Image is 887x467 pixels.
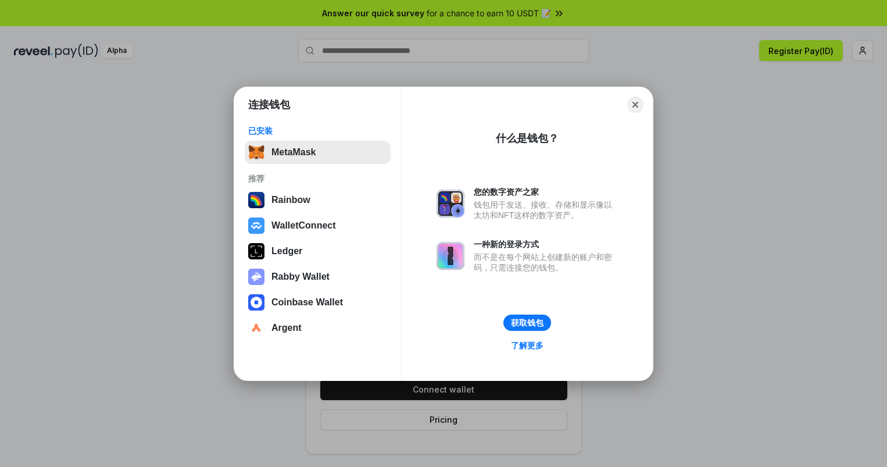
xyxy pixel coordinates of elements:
div: Argent [271,323,302,333]
button: Rabby Wallet [245,265,391,288]
img: svg+xml,%3Csvg%20width%3D%2228%22%20height%3D%2228%22%20viewBox%3D%220%200%2028%2028%22%20fill%3D... [248,218,264,234]
img: svg+xml,%3Csvg%20xmlns%3D%22http%3A%2F%2Fwww.w3.org%2F2000%2Fsvg%22%20fill%3D%22none%22%20viewBox... [248,269,264,285]
div: MetaMask [271,147,316,158]
h1: 连接钱包 [248,98,290,112]
div: 了解更多 [511,340,543,351]
img: svg+xml,%3Csvg%20fill%3D%22none%22%20height%3D%2233%22%20viewBox%3D%220%200%2035%2033%22%20width%... [248,144,264,161]
a: 了解更多 [504,338,550,353]
img: svg+xml,%3Csvg%20xmlns%3D%22http%3A%2F%2Fwww.w3.org%2F2000%2Fsvg%22%20fill%3D%22none%22%20viewBox... [437,242,464,270]
button: Coinbase Wallet [245,291,391,314]
div: Rabby Wallet [271,272,330,282]
img: svg+xml,%3Csvg%20width%3D%2228%22%20height%3D%2228%22%20viewBox%3D%220%200%2028%2028%22%20fill%3D... [248,320,264,336]
img: svg+xml,%3Csvg%20xmlns%3D%22http%3A%2F%2Fwww.w3.org%2F2000%2Fsvg%22%20fill%3D%22none%22%20viewBox... [437,190,464,218]
div: 您的数字资产之家 [474,187,618,197]
div: Coinbase Wallet [271,297,343,308]
div: 什么是钱包？ [496,131,559,145]
div: 推荐 [248,173,387,184]
button: Argent [245,316,391,340]
div: 钱包用于发送、接收、存储和显示像以太坊和NFT这样的数字资产。 [474,199,618,220]
div: 而不是在每个网站上创建新的账户和密码，只需连接您的钱包。 [474,252,618,273]
div: 已安装 [248,126,387,136]
img: svg+xml,%3Csvg%20xmlns%3D%22http%3A%2F%2Fwww.w3.org%2F2000%2Fsvg%22%20width%3D%2228%22%20height%3... [248,243,264,259]
div: Ledger [271,246,302,256]
button: MetaMask [245,141,391,164]
button: Rainbow [245,188,391,212]
div: Rainbow [271,195,310,205]
div: WalletConnect [271,220,336,231]
img: svg+xml,%3Csvg%20width%3D%2228%22%20height%3D%2228%22%20viewBox%3D%220%200%2028%2028%22%20fill%3D... [248,294,264,311]
img: svg+xml,%3Csvg%20width%3D%22120%22%20height%3D%22120%22%20viewBox%3D%220%200%20120%20120%22%20fil... [248,192,264,208]
button: Close [627,97,643,113]
div: 一种新的登录方式 [474,239,618,249]
button: Ledger [245,240,391,263]
div: 获取钱包 [511,318,543,328]
button: 获取钱包 [503,315,551,331]
button: WalletConnect [245,214,391,237]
